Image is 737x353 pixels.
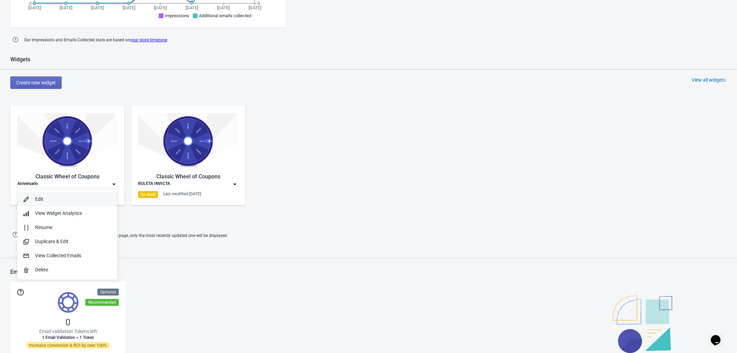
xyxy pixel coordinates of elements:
div: View Collected Emails [35,252,112,259]
div: Resume [35,224,112,231]
img: tokens.svg [58,292,78,313]
button: Resume [17,220,117,235]
div: RULETA INVICTA [138,181,170,188]
img: help.png [10,34,21,45]
span: Additional emails collected [199,13,251,18]
img: classic_game.jpg [138,113,238,169]
div: Duplicate & Edit [35,238,112,245]
button: Create new widget [10,76,62,89]
span: Increase conversion & ROI by over 100% [26,342,110,349]
span: View Widget Analytics [35,210,82,216]
span: 1 Email Validation = 1 Token [42,335,94,340]
img: dropdown.png [110,181,117,188]
div: Recommended [85,299,119,306]
tspan: [DATE] [60,5,72,10]
span: Impressions [165,13,189,18]
tspan: [DATE] [186,5,198,10]
tspan: 0 [257,1,260,6]
div: Classic Wheel of Coupons [17,173,117,181]
button: Duplicate & Edit [17,235,117,249]
button: View Widget Analytics [17,206,117,220]
span: Our Impressions and Emails Collected stats are based on . [24,34,168,46]
button: View Collected Emails [17,249,117,263]
a: your store timezone [130,38,167,42]
span: If two Widgets are enabled and targeting the same page, only the most recently updated one will b... [24,230,228,241]
iframe: chat widget [708,325,730,346]
div: Optional [97,289,119,295]
div: View all widgets [692,76,726,83]
div: Edit [35,196,112,203]
img: dropdown.png [231,181,238,188]
img: classic_game.jpg [17,113,117,169]
div: On Hold [138,191,158,198]
div: Classic Wheel of Coupons [138,173,238,181]
div: Delete [35,266,112,273]
img: illustration.svg [613,295,672,353]
div: Last modified: [DATE] [163,191,201,197]
div: Aniversario [17,181,38,188]
tspan: [DATE] [91,5,104,10]
tspan: [DATE] [217,5,230,10]
tspan: [DATE] [154,5,167,10]
button: Delete [17,263,117,277]
tspan: [DATE] [123,5,135,10]
tspan: [DATE] [249,5,261,10]
button: Edit [17,192,117,206]
span: Create new widget [16,80,56,85]
span: 0 [65,317,71,328]
tspan: [DATE] [28,5,41,10]
img: help.png [10,229,21,240]
tspan: 0 [29,1,32,6]
span: Email validation Tokens left [39,328,97,335]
